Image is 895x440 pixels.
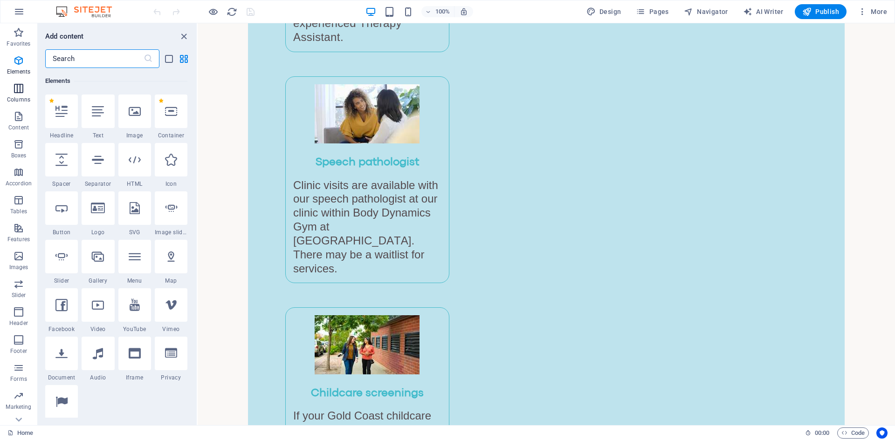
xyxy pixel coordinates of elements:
div: Headline [45,95,78,139]
div: SVG [118,191,151,236]
h6: Add content [45,31,84,42]
div: Gallery [82,240,114,284]
p: Elements [7,68,31,75]
span: Headline [45,132,78,139]
button: Publish [795,4,847,19]
span: Gallery [82,277,114,284]
div: Separator [82,143,114,188]
span: Slider [45,277,78,284]
button: Pages [632,4,672,19]
span: More [858,7,887,16]
button: close panel [178,31,189,42]
div: HTML [118,143,151,188]
span: Image [118,132,151,139]
p: Footer [10,347,27,355]
span: 00 00 [815,427,829,439]
div: Facebook [45,288,78,333]
p: Accordion [6,180,32,187]
span: Publish [802,7,839,16]
button: Usercentrics [876,427,888,439]
span: AI Writer [743,7,784,16]
p: Favorites [7,40,30,47]
p: Features [7,236,30,243]
span: Audio [82,374,114,381]
div: Iframe [118,337,151,381]
span: YouTube [118,325,151,333]
p: Slider [12,291,26,299]
span: Video [82,325,114,333]
button: More [854,4,891,19]
span: Code [841,427,865,439]
a: Click to cancel selection. Double-click to open Pages [7,427,33,439]
span: Vimeo [155,325,187,333]
span: SVG [118,229,151,236]
p: Tables [10,208,27,215]
span: HTML [118,180,151,188]
span: : [821,429,823,436]
span: Remove from favorites [158,98,164,103]
p: Columns [7,96,30,103]
button: Navigator [680,4,732,19]
div: Text [82,95,114,139]
button: 100% [421,6,454,17]
span: Separator [82,180,114,188]
div: Vimeo [155,288,187,333]
p: Content [8,124,29,131]
span: Image slider [155,229,187,236]
span: Iframe [118,374,151,381]
button: AI Writer [739,4,787,19]
h6: Elements [45,75,187,87]
span: Text [82,132,114,139]
span: Design [586,7,621,16]
p: Header [9,319,28,327]
div: Design (Ctrl+Alt+Y) [583,4,625,19]
div: Video [82,288,114,333]
button: grid-view [178,53,189,64]
img: Editor Logo [54,6,124,17]
div: Image slider [155,191,187,236]
button: reload [226,6,237,17]
i: Reload page [227,7,237,17]
div: Map [155,240,187,284]
i: On resize automatically adjust zoom level to fit chosen device. [460,7,468,16]
span: Document [45,374,78,381]
div: Privacy [155,337,187,381]
div: Image [118,95,151,139]
span: Button [45,229,78,236]
div: Menu [118,240,151,284]
h6: 100% [435,6,450,17]
button: Click here to leave preview mode and continue editing [207,6,219,17]
span: Facebook [45,325,78,333]
span: Menu [118,277,151,284]
div: Document [45,337,78,381]
p: Images [9,264,28,271]
span: Privacy [155,374,187,381]
span: Remove from favorites [49,98,54,103]
button: list-view [163,53,174,64]
span: Pages [636,7,668,16]
div: Slider [45,240,78,284]
button: Code [837,427,869,439]
span: Logo [82,229,114,236]
span: Navigator [684,7,728,16]
span: Map [155,277,187,284]
p: Marketing [6,403,31,411]
div: Spacer [45,143,78,188]
button: Design [583,4,625,19]
span: Icon [155,180,187,188]
h6: Session time [805,427,830,439]
div: Logo [82,191,114,236]
span: Container [155,132,187,139]
input: Search [45,49,144,68]
div: YouTube [118,288,151,333]
p: Forms [10,375,27,383]
p: Boxes [11,152,27,159]
div: Container [155,95,187,139]
div: Button [45,191,78,236]
div: Icon [155,143,187,188]
div: Audio [82,337,114,381]
span: Spacer [45,180,78,188]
